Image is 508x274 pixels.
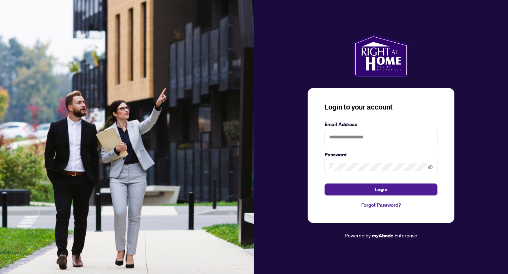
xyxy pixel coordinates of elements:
img: ma-logo [353,35,408,77]
a: Forgot Password? [325,201,437,209]
label: Email Address [325,120,437,128]
span: Powered by [345,232,371,238]
span: eye-invisible [428,164,433,169]
a: myAbode [372,232,393,239]
span: Login [375,184,387,195]
button: Login [325,183,437,195]
h3: Login to your account [325,102,437,112]
span: Enterprise [394,232,417,238]
label: Password [325,151,437,158]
